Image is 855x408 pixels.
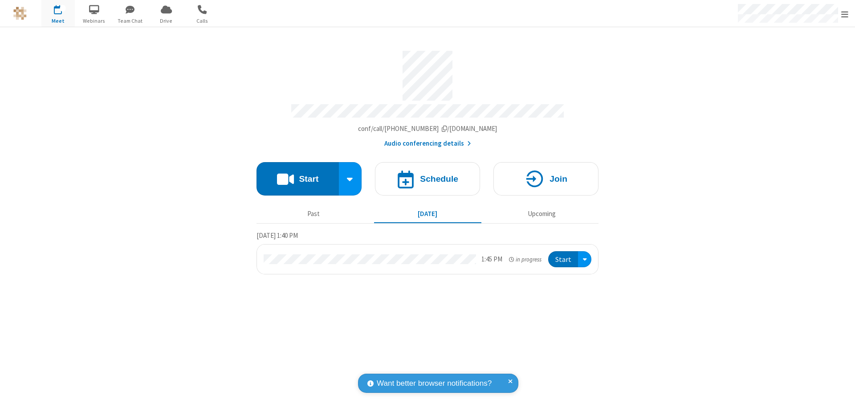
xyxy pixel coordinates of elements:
[548,251,578,268] button: Start
[256,162,339,196] button: Start
[256,231,298,240] span: [DATE] 1:40 PM
[833,385,848,402] iframe: Chat
[260,205,367,222] button: Past
[77,17,111,25] span: Webinars
[13,7,27,20] img: QA Selenium DO NOT DELETE OR CHANGE
[377,378,492,389] span: Want better browser notifications?
[60,5,66,12] div: 1
[150,17,183,25] span: Drive
[358,124,497,133] span: Copy my meeting room link
[375,162,480,196] button: Schedule
[299,175,318,183] h4: Start
[493,162,598,196] button: Join
[384,139,471,149] button: Audio conferencing details
[41,17,75,25] span: Meet
[256,230,598,275] section: Today's Meetings
[114,17,147,25] span: Team Chat
[509,255,541,264] em: in progress
[550,175,567,183] h4: Join
[420,175,458,183] h4: Schedule
[374,205,481,222] button: [DATE]
[256,44,598,149] section: Account details
[339,162,362,196] div: Start conference options
[578,251,591,268] div: Open menu
[488,205,595,222] button: Upcoming
[358,124,497,134] button: Copy my meeting room linkCopy my meeting room link
[481,254,502,265] div: 1:45 PM
[186,17,219,25] span: Calls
